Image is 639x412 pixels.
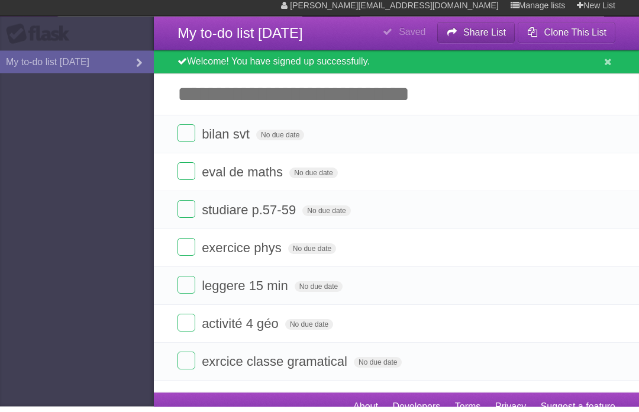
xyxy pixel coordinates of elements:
[288,249,336,260] span: No due date
[177,244,195,262] label: Done
[177,358,195,375] label: Done
[202,322,282,337] span: activité 4 géo
[437,28,515,49] button: Share List
[202,170,286,185] span: eval de maths
[202,360,350,375] span: exrcice classe gramatical
[256,136,304,146] span: No due date
[177,168,195,186] label: Done
[202,246,285,261] span: exercice phys
[289,173,337,184] span: No due date
[302,211,350,222] span: No due date
[177,31,303,47] span: My to-do list [DATE]
[354,363,402,374] span: No due date
[202,208,299,223] span: studiare p.57-59
[518,28,615,49] button: Clone This List
[463,33,506,43] b: Share List
[177,320,195,337] label: Done
[177,206,195,224] label: Done
[295,287,343,298] span: No due date
[154,56,639,79] div: Welcome! You have signed up successfully.
[544,33,606,43] b: Clone This List
[202,133,253,147] span: bilan svt
[202,284,291,299] span: leggere 15 min
[6,29,77,50] div: Flask
[399,33,425,43] b: Saved
[177,282,195,300] label: Done
[177,130,195,148] label: Done
[285,325,333,336] span: No due date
